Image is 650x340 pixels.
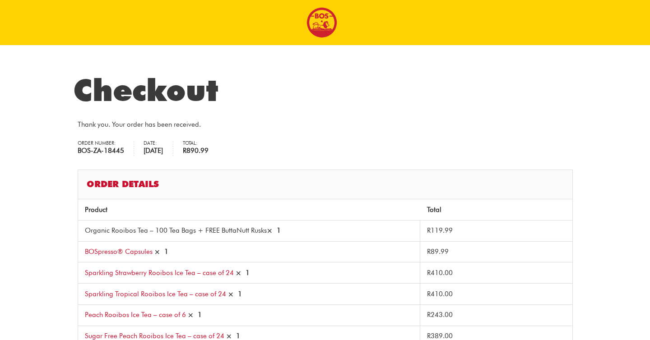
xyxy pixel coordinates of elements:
[85,269,234,277] a: Sparkling Strawberry Rooibos Ice Tea – case of 24
[183,147,209,155] bdi: 890.99
[427,226,453,234] bdi: 119.99
[236,269,250,277] strong: × 1
[228,290,242,298] strong: × 1
[85,311,186,319] a: Peach Rooibos Ice Tea – case of 6
[85,290,226,298] a: Sparkling Tropical Rooibos Ice Tea – case of 24
[78,199,421,220] th: Product
[427,290,453,298] bdi: 410.00
[226,332,240,340] strong: × 1
[78,146,124,156] strong: BOS-ZA-18445
[85,248,153,256] a: BOSpresso® Capsules
[427,311,453,319] bdi: 243.00
[427,332,453,340] bdi: 389.00
[73,72,577,108] h1: Checkout
[144,141,173,156] li: Date:
[85,332,224,340] a: Sugar Free Peach Rooibos Ice Tea – case of 24
[427,311,431,319] span: R
[78,141,134,156] li: Order number:
[78,119,573,130] p: Thank you. Your order has been received.
[427,269,453,277] bdi: 410.00
[183,141,218,156] li: Total:
[427,332,431,340] span: R
[183,147,186,155] span: R
[188,311,202,319] strong: × 1
[267,226,281,234] strong: × 1
[78,220,421,241] td: Organic Rooibos Tea – 100 Tea Bags + FREE ButtaNutt Rusks
[427,290,431,298] span: R
[306,7,337,38] img: BOS logo finals-200px
[78,170,573,199] h2: Order details
[420,199,572,220] th: Total
[144,146,163,156] strong: [DATE]
[427,226,431,234] span: R
[427,248,431,256] span: R
[427,248,449,256] bdi: 89.99
[427,269,431,277] span: R
[154,248,168,256] strong: × 1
